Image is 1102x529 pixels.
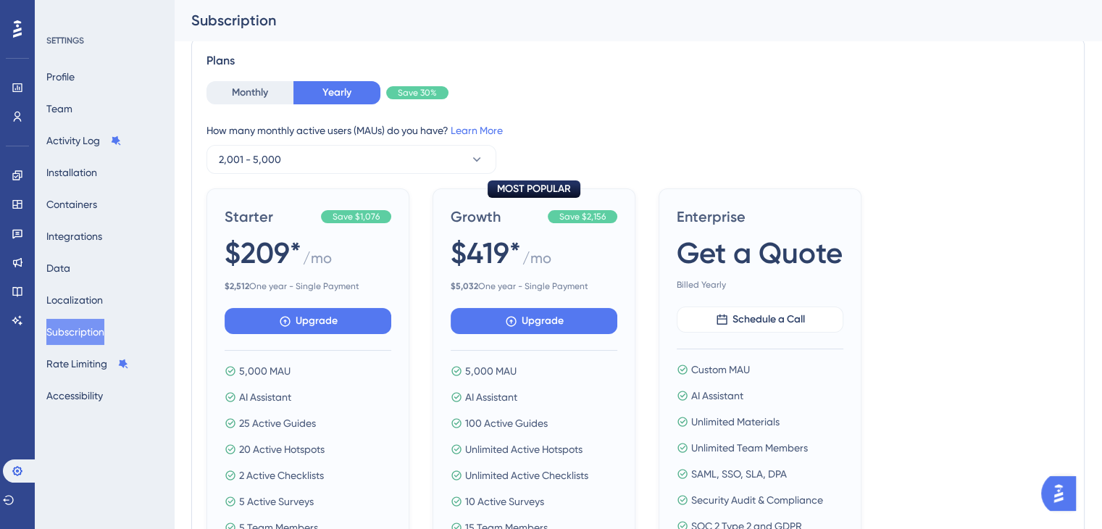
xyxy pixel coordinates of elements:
[225,207,315,227] span: Starter
[465,362,517,380] span: 5,000 MAU
[465,493,544,510] span: 10 Active Surveys
[46,255,70,281] button: Data
[296,312,338,330] span: Upgrade
[732,311,805,328] span: Schedule a Call
[206,52,1069,70] div: Plans
[677,233,843,273] span: Get a Quote
[46,64,75,90] button: Profile
[451,207,542,227] span: Growth
[465,388,517,406] span: AI Assistant
[239,467,324,484] span: 2 Active Checklists
[303,248,332,275] span: / mo
[691,387,743,404] span: AI Assistant
[451,233,521,273] span: $419*
[239,493,314,510] span: 5 Active Surveys
[219,151,281,168] span: 2,001 - 5,000
[691,413,780,430] span: Unlimited Materials
[191,10,1048,30] div: Subscription
[225,280,391,292] span: One year - Single Payment
[239,388,291,406] span: AI Assistant
[239,441,325,458] span: 20 Active Hotspots
[398,87,437,99] span: Save 30%
[293,81,380,104] button: Yearly
[677,207,843,227] span: Enterprise
[206,122,1069,139] div: How many monthly active users (MAUs) do you have?
[522,248,551,275] span: / mo
[465,415,548,432] span: 100 Active Guides
[465,467,588,484] span: Unlimited Active Checklists
[46,159,97,186] button: Installation
[239,362,291,380] span: 5,000 MAU
[206,145,496,174] button: 2,001 - 5,000
[451,281,478,291] b: $ 5,032
[46,191,97,217] button: Containers
[46,383,103,409] button: Accessibility
[691,439,808,457] span: Unlimited Team Members
[451,308,617,334] button: Upgrade
[46,96,72,122] button: Team
[46,128,122,154] button: Activity Log
[488,180,580,198] div: MOST POPULAR
[691,361,750,378] span: Custom MAU
[206,81,293,104] button: Monthly
[225,233,301,273] span: $209*
[46,287,103,313] button: Localization
[677,279,843,291] span: Billed Yearly
[239,415,316,432] span: 25 Active Guides
[691,491,823,509] span: Security Audit & Compliance
[559,211,606,222] span: Save $2,156
[691,465,787,483] span: SAML, SSO, SLA, DPA
[225,308,391,334] button: Upgrade
[46,35,164,46] div: SETTINGS
[522,312,564,330] span: Upgrade
[1041,472,1085,515] iframe: UserGuiding AI Assistant Launcher
[46,319,104,345] button: Subscription
[465,441,583,458] span: Unlimited Active Hotspots
[46,351,129,377] button: Rate Limiting
[225,281,249,291] b: $ 2,512
[677,307,843,333] button: Schedule a Call
[451,125,503,136] a: Learn More
[46,223,102,249] button: Integrations
[451,280,617,292] span: One year - Single Payment
[333,211,380,222] span: Save $1,076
